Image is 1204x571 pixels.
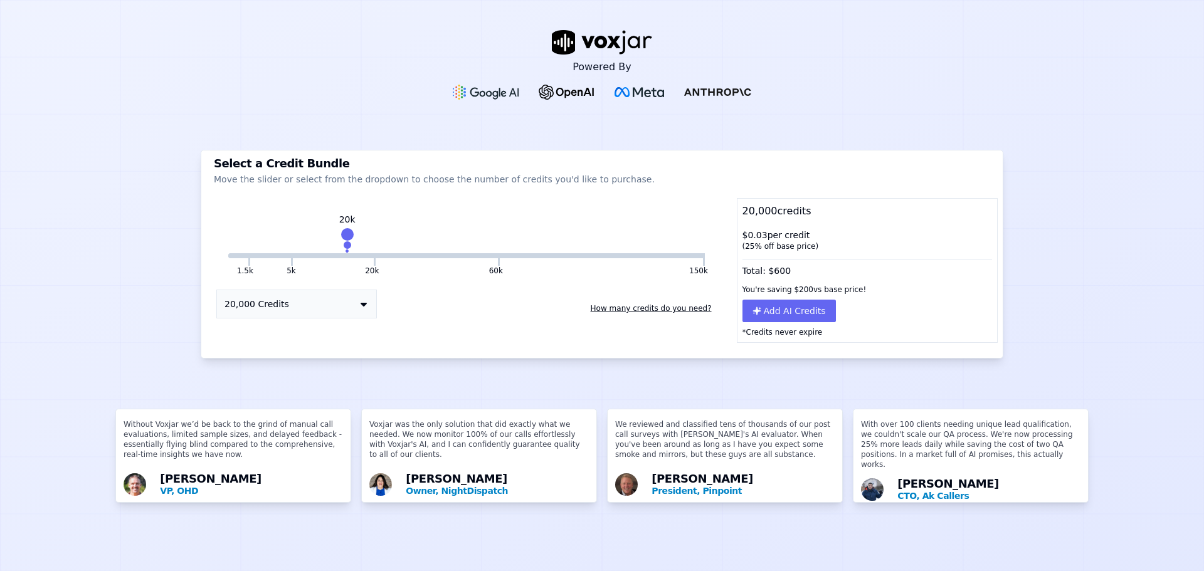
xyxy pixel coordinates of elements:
p: CTO, Ak Callers [897,490,1080,502]
p: VP, OHD [160,485,343,497]
button: How many credits do you need? [586,298,717,318]
button: 1.5k [228,253,248,258]
div: [PERSON_NAME] [160,473,343,497]
img: voxjar logo [552,30,652,55]
p: With over 100 clients needing unique lead qualification, we couldn't scale our QA process. We're ... [861,419,1080,474]
div: Total: $ 600 [737,256,997,280]
button: 20,000 Credits [216,290,377,318]
div: 20k [339,213,356,226]
button: 5k [250,253,291,258]
div: [PERSON_NAME] [652,473,835,497]
button: 5k [287,266,296,276]
img: Meta Logo [615,87,664,97]
div: 20,000 credits [737,199,997,224]
button: 60k [489,266,503,276]
p: Without Voxjar we’d be back to the grind of manual call evaluations, limited sample sizes, and de... [124,419,343,469]
p: We reviewed and classified tens of thousands of our post call surveys with [PERSON_NAME]'s AI eva... [615,419,835,469]
p: President, Pinpoint [652,485,835,497]
img: Avatar [861,478,884,501]
button: 20k [365,266,379,276]
img: Avatar [369,473,392,496]
p: Voxjar was the only solution that did exactly what we needed. We now monitor 100% of our calls ef... [369,419,589,469]
img: Avatar [615,473,638,496]
div: $ 0.03 per credit [737,224,997,256]
img: Google gemini Logo [453,85,519,100]
img: OpenAI Logo [539,85,594,100]
button: 60k [376,253,497,258]
div: You're saving $ 200 vs base price! [737,280,997,300]
img: Avatar [124,473,146,496]
button: 20k [293,253,374,258]
button: 1.5k [237,266,253,276]
button: 150k [689,266,708,276]
p: Owner, NightDispatch [406,485,589,497]
div: [PERSON_NAME] [406,473,589,497]
div: ( 25 % off base price) [742,241,992,251]
p: Powered By [573,60,631,75]
h3: Select a Credit Bundle [214,158,990,169]
p: Move the slider or select from the dropdown to choose the number of credits you'd like to purchase. [214,173,990,186]
p: *Credits never expire [737,322,997,342]
button: Add AI Credits [742,300,836,322]
div: [PERSON_NAME] [897,478,1080,502]
button: 150k [500,253,703,258]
